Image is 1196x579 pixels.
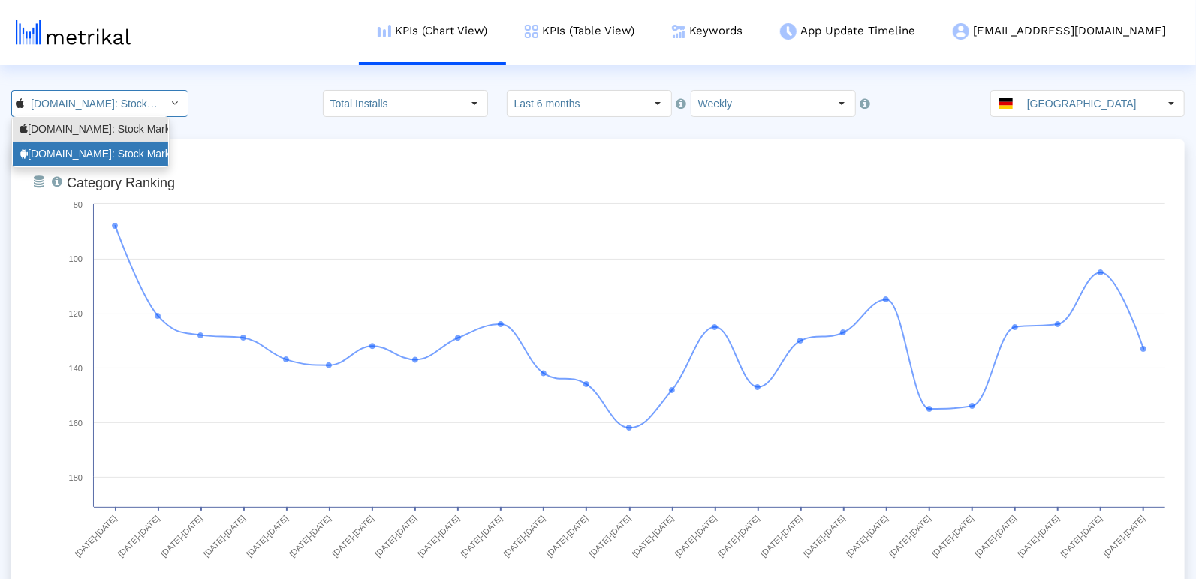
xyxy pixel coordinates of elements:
text: [DATE]-[DATE] [759,514,804,559]
img: app-update-menu-icon.png [780,23,797,40]
text: [DATE]-[DATE] [416,514,461,559]
text: [DATE]-[DATE] [330,514,375,559]
text: [DATE]-[DATE] [587,514,632,559]
div: [DOMAIN_NAME]: Stock Market <com.fusionmedia.investing> [20,147,161,161]
text: [DATE]-[DATE] [1101,514,1146,559]
text: [DATE]-[DATE] [930,514,975,559]
text: [DATE]-[DATE] [716,514,761,559]
div: Select [646,91,671,116]
text: [DATE]-[DATE] [373,514,418,559]
text: 160 [69,418,83,427]
text: [DATE]-[DATE] [631,514,676,559]
text: 100 [69,254,83,263]
img: metrical-logo-light.png [16,19,131,45]
text: 120 [69,309,83,318]
text: [DATE]-[DATE] [1059,514,1104,559]
text: [DATE]-[DATE] [1016,514,1061,559]
text: [DATE]-[DATE] [673,514,719,559]
tspan: Category Ranking [67,175,175,190]
text: [DATE]-[DATE] [802,514,847,559]
img: keywords.png [672,25,685,38]
text: [DATE]-[DATE] [544,514,589,559]
div: Select [1158,91,1184,116]
text: [DATE]-[DATE] [502,514,547,559]
text: [DATE]-[DATE] [245,514,290,559]
div: Select [462,91,487,116]
text: [DATE]-[DATE] [288,514,333,559]
img: kpi-table-menu-icon.png [525,25,538,38]
text: [DATE]-[DATE] [973,514,1018,559]
text: 180 [69,473,83,482]
text: [DATE]-[DATE] [73,514,118,559]
text: [DATE]-[DATE] [116,514,161,559]
div: [DOMAIN_NAME]: Stock Market <909998122> [20,122,161,136]
text: 80 [74,200,83,209]
div: Select [830,91,855,116]
text: [DATE]-[DATE] [202,514,247,559]
img: my-account-menu-icon.png [953,23,969,40]
text: [DATE]-[DATE] [845,514,890,559]
div: Select [162,91,188,116]
text: 140 [69,364,83,373]
text: [DATE]-[DATE] [459,514,504,559]
img: kpi-chart-menu-icon.png [378,25,391,37]
text: [DATE]-[DATE] [887,514,932,559]
text: [DATE]-[DATE] [159,514,204,559]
